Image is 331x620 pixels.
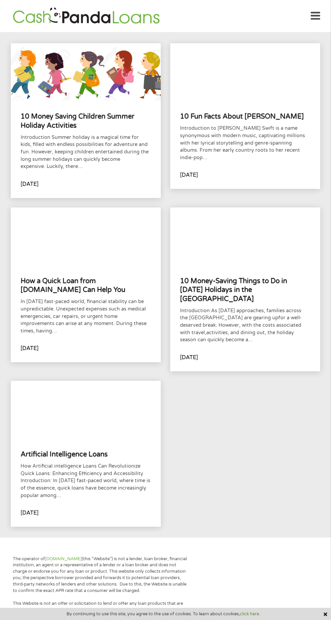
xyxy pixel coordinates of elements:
[67,612,260,616] span: By continuing to use this site, you agree to the use of cookies. To learn about cookies,
[21,134,151,170] p: Introduction Summer holiday is a magical time for kids, filled with endless possibilities for adv...
[180,307,310,344] p: Introduction:As [DATE] approaches, families across the [GEOGRAPHIC_DATA] are gearing upfor a well...
[21,277,151,295] h4: How a Quick Loan from [DOMAIN_NAME] Can Help You
[180,112,310,121] h4: 10 Fun Facts About [PERSON_NAME]
[180,353,198,362] p: [DATE]
[21,509,39,517] p: [DATE]
[170,207,320,371] a: 10 Money-Saving Things to Do in [DATE] Holidays in the [GEOGRAPHIC_DATA]Introduction:As [DATE] ap...
[21,450,151,459] h4: Artificial Intelligence Loans
[21,112,151,130] h4: 10 Money Saving Children Summer Holiday Activities
[21,298,151,334] p: In [DATE] fast-paced world, financial stability can be unpredictable. Unexpected expenses such as...
[240,611,260,617] a: click here.
[13,556,189,594] p: The operator of (this “Website”) is not a lender, loan broker, financial institution, an agent or...
[180,171,198,179] p: [DATE]
[11,43,160,198] a: 10 Money Saving Children Summer Holiday ActivitiesIntroduction Summer holiday is a magical time f...
[21,344,39,352] p: [DATE]
[11,207,160,362] a: How a Quick Loan from [DOMAIN_NAME] Can Help YouIn [DATE] fast-paced world, financial stability c...
[21,463,151,499] p: How Artificial intelligence Loans Can Revolutionize Quick Loans: Enhancing Efficiency and Accessi...
[11,381,160,527] a: Artificial Intelligence LoansHow Artificial intelligence Loans Can Revolutionize Quick Loans: Enh...
[180,277,310,303] h4: 10 Money-Saving Things to Do in [DATE] Holidays in the [GEOGRAPHIC_DATA]
[170,43,320,189] a: 10 Fun Facts About [PERSON_NAME]Introduction to [PERSON_NAME] Swift is a name synonymous with mod...
[11,6,161,26] img: GetLoanNow Logo
[180,125,310,161] p: Introduction to [PERSON_NAME] Swift is a name synonymous with modern music, captivating millions ...
[45,556,82,562] a: [DOMAIN_NAME]
[21,180,39,188] p: [DATE]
